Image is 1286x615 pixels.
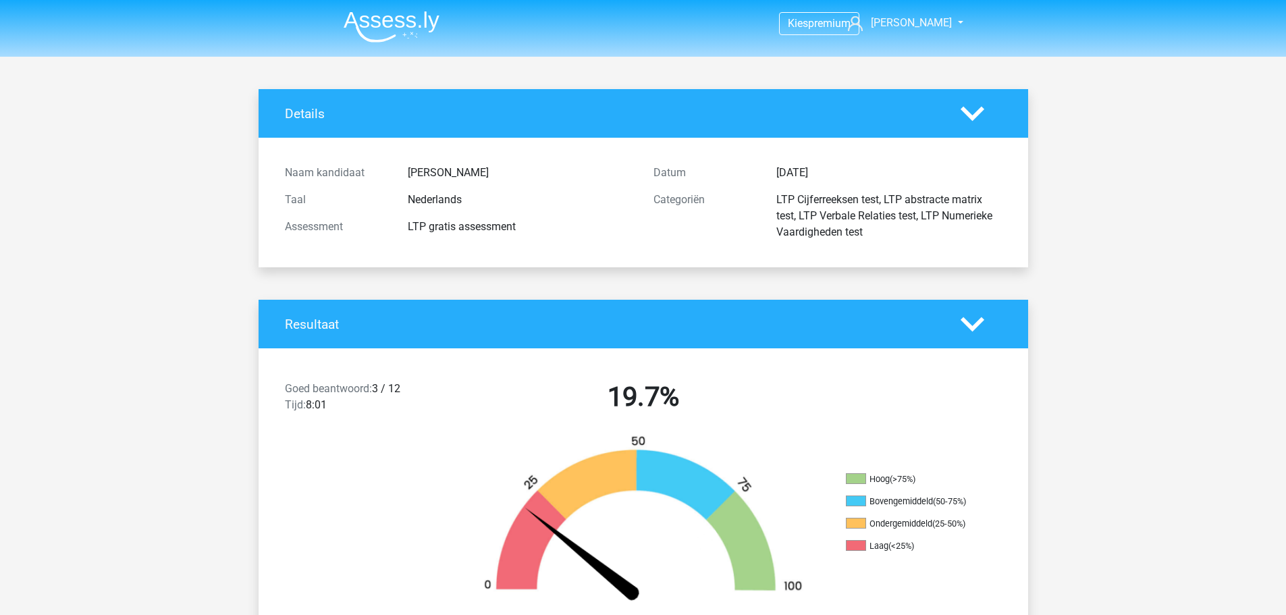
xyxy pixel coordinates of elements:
[344,11,439,43] img: Assessly
[461,435,826,604] img: 20.4cc17765580c.png
[890,474,915,484] div: (>75%)
[780,14,859,32] a: Kiespremium
[643,192,766,240] div: Categoriën
[398,192,643,208] div: Nederlands
[398,165,643,181] div: [PERSON_NAME]
[808,17,851,30] span: premium
[275,219,398,235] div: Assessment
[766,192,1012,240] div: LTP Cijferreeksen test, LTP abstracte matrix test, LTP Verbale Relaties test, LTP Numerieke Vaard...
[285,382,372,395] span: Goed beantwoord:
[275,165,398,181] div: Naam kandidaat
[846,518,981,530] li: Ondergemiddeld
[788,17,808,30] span: Kies
[933,496,966,506] div: (50-75%)
[275,192,398,208] div: Taal
[932,518,965,529] div: (25-50%)
[846,540,981,552] li: Laag
[842,15,953,31] a: [PERSON_NAME]
[469,381,818,413] h2: 19.7%
[285,398,306,411] span: Tijd:
[398,219,643,235] div: LTP gratis assessment
[846,496,981,508] li: Bovengemiddeld
[846,473,981,485] li: Hoog
[275,381,459,419] div: 3 / 12 8:01
[285,106,940,122] h4: Details
[766,165,1012,181] div: [DATE]
[285,317,940,332] h4: Resultaat
[888,541,914,551] div: (<25%)
[871,16,952,29] span: [PERSON_NAME]
[643,165,766,181] div: Datum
